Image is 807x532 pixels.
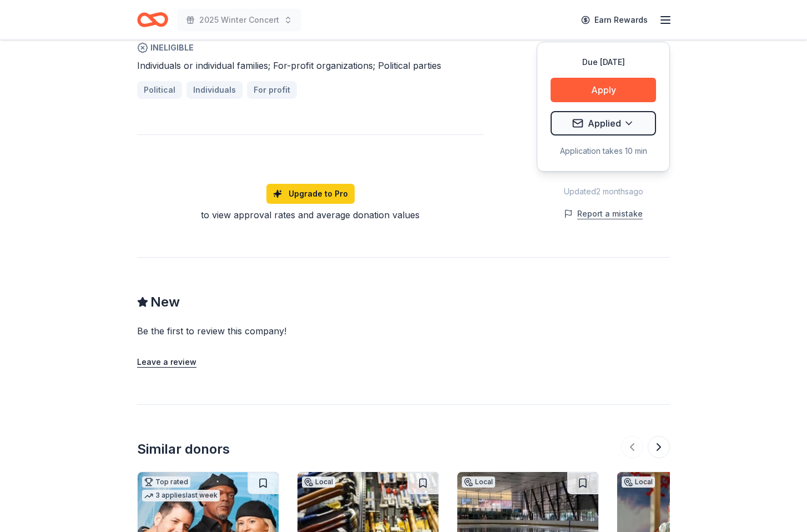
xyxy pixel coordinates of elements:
a: Individuals [186,81,243,99]
div: Local [302,476,335,488]
span: 2025 Winter Concert [199,13,279,27]
span: Individuals or individual families; For-profit organizations; Political parties [137,60,441,71]
span: Individuals [193,83,236,97]
button: Report a mistake [564,207,643,220]
span: New [150,293,180,311]
button: 2025 Winter Concert [177,9,301,31]
div: Similar donors [137,440,230,458]
a: For profit [247,81,297,99]
button: Applied [551,111,656,135]
div: Top rated [142,476,190,488]
button: Leave a review [137,355,196,369]
button: Apply [551,78,656,102]
span: Political [144,83,175,97]
div: Due [DATE] [551,56,656,69]
span: For profit [254,83,290,97]
div: Local [622,476,655,488]
div: Updated 2 months ago [537,185,670,198]
span: Applied [588,116,621,131]
a: Home [137,7,168,33]
div: Local [462,476,495,488]
a: Earn Rewards [574,10,654,30]
a: Upgrade to Pro [266,184,355,204]
span: Ineligible [137,41,483,54]
div: Application takes 10 min [551,144,656,158]
a: Political [137,81,182,99]
div: to view approval rates and average donation values [137,208,483,222]
div: Be the first to review this company! [137,324,421,338]
div: 3 applies last week [142,490,220,501]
